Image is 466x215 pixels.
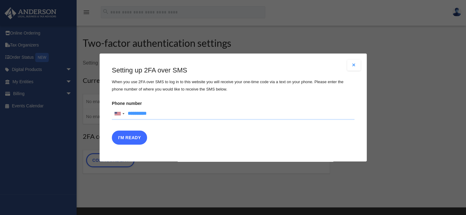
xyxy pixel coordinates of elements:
[112,108,354,120] input: Phone numberList of countries
[112,108,126,120] div: United States: +1
[112,78,354,93] p: When you use 2FA over SMS to log in to this website you will receive your one-time code via a tex...
[347,60,361,71] button: Close modal
[112,99,354,120] label: Phone number
[112,131,147,145] button: I'm Ready
[112,66,354,75] h3: Setting up 2FA over SMS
